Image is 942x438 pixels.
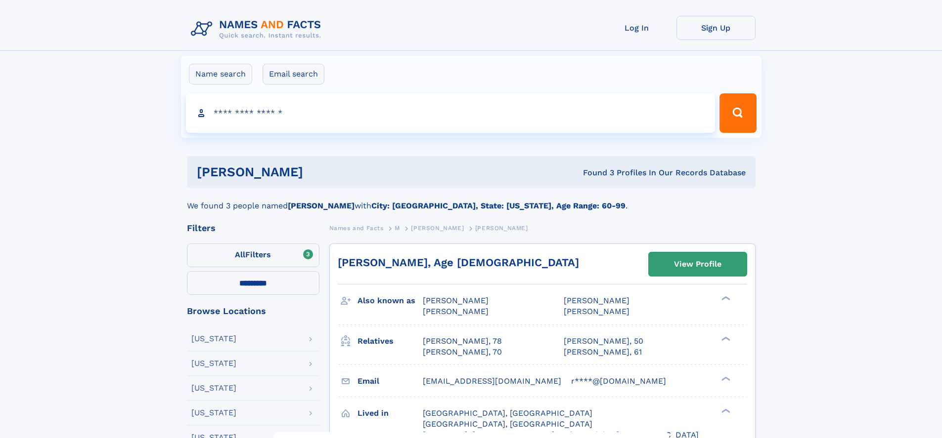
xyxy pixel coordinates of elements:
[197,166,443,178] h1: [PERSON_NAME]
[358,333,423,350] h3: Relatives
[564,307,629,316] span: [PERSON_NAME]
[191,335,236,343] div: [US_STATE]
[411,222,464,234] a: [PERSON_NAME]
[564,296,629,305] span: [PERSON_NAME]
[411,225,464,232] span: [PERSON_NAME]
[719,375,731,382] div: ❯
[423,419,592,429] span: [GEOGRAPHIC_DATA], [GEOGRAPHIC_DATA]
[423,408,592,418] span: [GEOGRAPHIC_DATA], [GEOGRAPHIC_DATA]
[187,16,329,42] img: Logo Names and Facts
[358,405,423,422] h3: Lived in
[443,167,746,178] div: Found 3 Profiles In Our Records Database
[187,188,756,212] div: We found 3 people named with .
[564,347,642,358] a: [PERSON_NAME], 61
[191,384,236,392] div: [US_STATE]
[187,307,319,316] div: Browse Locations
[475,225,528,232] span: [PERSON_NAME]
[719,407,731,414] div: ❯
[423,347,502,358] a: [PERSON_NAME], 70
[358,292,423,309] h3: Also known as
[338,256,579,269] a: [PERSON_NAME], Age [DEMOGRAPHIC_DATA]
[191,359,236,367] div: [US_STATE]
[719,295,731,302] div: ❯
[187,243,319,267] label: Filters
[186,93,716,133] input: search input
[423,307,489,316] span: [PERSON_NAME]
[597,16,676,40] a: Log In
[235,250,245,259] span: All
[371,201,626,210] b: City: [GEOGRAPHIC_DATA], State: [US_STATE], Age Range: 60-99
[329,222,384,234] a: Names and Facts
[423,336,502,347] a: [PERSON_NAME], 78
[395,225,400,232] span: M
[564,336,643,347] a: [PERSON_NAME], 50
[674,253,721,276] div: View Profile
[719,93,756,133] button: Search Button
[649,252,747,276] a: View Profile
[187,224,319,233] div: Filters
[263,64,324,84] label: Email search
[423,376,561,386] span: [EMAIL_ADDRESS][DOMAIN_NAME]
[719,335,731,342] div: ❯
[189,64,252,84] label: Name search
[423,296,489,305] span: [PERSON_NAME]
[191,409,236,417] div: [US_STATE]
[676,16,756,40] a: Sign Up
[288,201,355,210] b: [PERSON_NAME]
[358,373,423,390] h3: Email
[395,222,400,234] a: M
